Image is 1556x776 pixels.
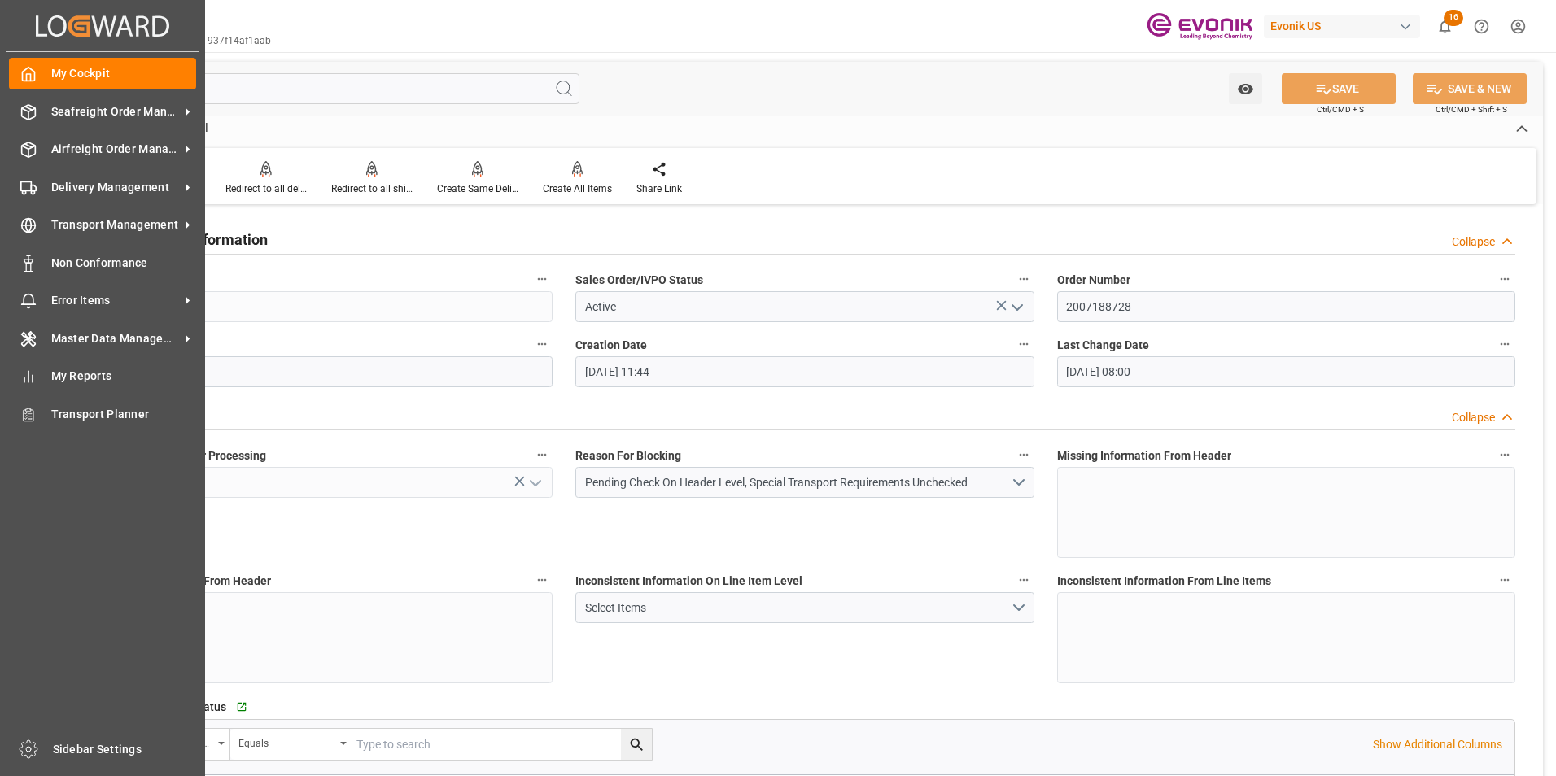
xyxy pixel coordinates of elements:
button: SAVE [1282,73,1396,104]
button: open menu [575,592,1034,623]
div: Select Items [585,599,1011,617]
button: Order Number [1494,268,1515,290]
span: Error Items [51,292,180,309]
button: show 16 new notifications [1427,8,1463,45]
div: Collapse [1452,409,1495,426]
span: Transport Management [51,216,180,233]
span: Ctrl/CMD + S [1317,103,1364,116]
span: Inconsistent Information From Line Items [1057,573,1271,590]
span: Order Number [1057,272,1130,289]
button: Help Center [1463,8,1500,45]
p: Show Additional Columns [1373,736,1502,753]
button: open menu [1003,294,1028,320]
a: My Cockpit [9,58,196,89]
button: open menu [575,467,1034,498]
div: Create Same Delivery Date [437,181,518,196]
span: 16 [1444,10,1463,26]
span: Reason For Blocking [575,447,681,464]
button: Missing Master Data From Header [531,569,553,591]
input: MM-DD-YYYY HH:MM [1057,356,1515,387]
span: Master Data Management [51,330,180,347]
div: Create All Items [543,181,612,196]
span: Delivery Management [51,179,180,196]
button: open menu [230,729,352,760]
span: Transport Planner [51,406,197,423]
div: Evonik US [1264,15,1420,38]
div: Redirect to all deliveries [225,181,307,196]
span: Ctrl/CMD + Shift + S [1436,103,1507,116]
button: Missing Information From Header [1494,444,1515,465]
button: Order Type (SAP) [531,334,553,355]
div: Redirect to all shipments [331,181,413,196]
button: open menu [1229,73,1262,104]
button: Sales Order/IVPO Status [1013,268,1034,290]
span: My Cockpit [51,65,197,82]
button: Last Change Date [1494,334,1515,355]
button: Creation Date [1013,334,1034,355]
span: Inconsistent Information On Line Item Level [575,573,802,590]
input: Search Fields [75,73,579,104]
div: Pending Check On Header Level, Special Transport Requirements Unchecked [585,474,1011,491]
div: Share Link [636,181,682,196]
span: Airfreight Order Management [51,141,180,158]
a: My Reports [9,360,196,392]
span: My Reports [51,368,197,385]
span: Last Change Date [1057,337,1149,354]
button: Inconsistent Information From Line Items [1494,569,1515,591]
a: Transport Planner [9,398,196,429]
div: Collapse [1452,233,1495,251]
button: Reason For Blocking [1013,444,1034,465]
button: open menu [522,470,547,495]
button: code [531,268,553,290]
span: Missing Information From Header [1057,447,1231,464]
button: SAVE & NEW [1413,73,1527,104]
span: Creation Date [575,337,647,354]
span: Non Conformance [51,255,197,272]
span: Sidebar Settings [53,741,199,758]
div: Equals [238,732,334,751]
input: MM-DD-YYYY HH:MM [575,356,1034,387]
button: Evonik US [1264,11,1427,41]
span: Seafreight Order Management [51,103,180,120]
a: Non Conformance [9,246,196,278]
button: Inconsistent Information On Line Item Level [1013,569,1034,591]
span: Sales Order/IVPO Status [575,272,703,289]
button: Blocked From Further Processing [531,444,553,465]
img: Evonik-brand-mark-Deep-Purple-RGB.jpeg_1700498283.jpeg [1147,12,1252,41]
button: search button [621,729,652,760]
input: Type to search [352,729,652,760]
